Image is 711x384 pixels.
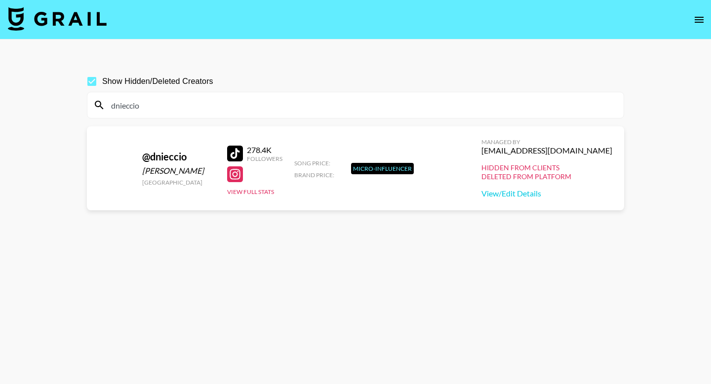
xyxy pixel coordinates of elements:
[481,189,612,198] a: View/Edit Details
[247,145,282,155] div: 278.4K
[142,179,215,186] div: [GEOGRAPHIC_DATA]
[102,76,213,87] span: Show Hidden/Deleted Creators
[247,155,282,162] div: Followers
[8,7,107,31] img: Grail Talent
[142,151,215,163] div: @ dnieccio
[481,163,612,172] div: Hidden from Clients
[351,163,414,174] div: Micro-Influencer
[227,188,274,195] button: View Full Stats
[481,138,612,146] div: Managed By
[142,166,215,176] div: [PERSON_NAME]
[294,159,330,167] span: Song Price:
[105,97,618,113] input: Search by User Name
[294,171,334,179] span: Brand Price:
[689,10,709,30] button: open drawer
[481,172,612,181] div: Deleted from Platform
[481,146,612,155] div: [EMAIL_ADDRESS][DOMAIN_NAME]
